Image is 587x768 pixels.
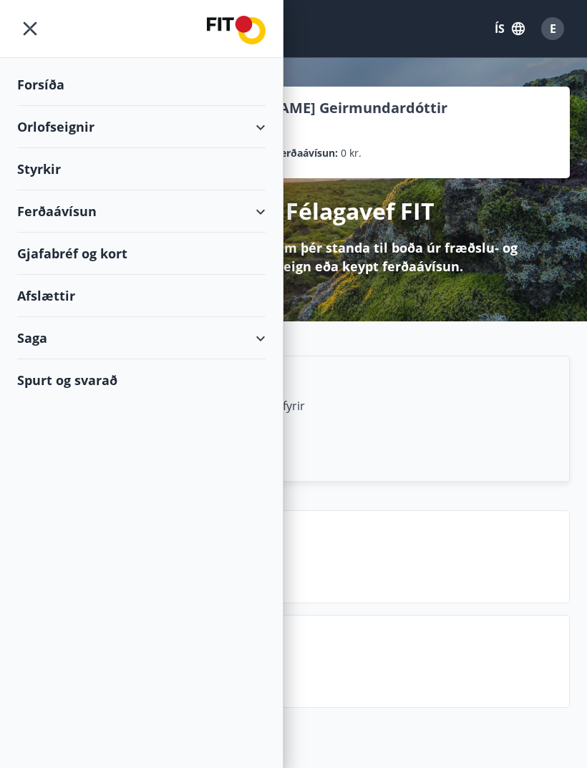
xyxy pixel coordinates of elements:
span: E [550,21,556,37]
button: menu [17,16,43,42]
p: Hér getur þú sótt um þá styrki sem þér standa til boða úr fræðslu- og sjúkrasjóði, bókað orlofsei... [40,238,547,276]
div: Gjafabréf og kort [17,233,266,275]
p: Ferðaávísun : [275,145,338,161]
div: Afslættir [17,275,266,317]
button: E [535,11,570,46]
div: Styrkir [17,148,266,190]
p: Spurt og svarað [122,651,558,676]
div: Orlofseignir [17,106,266,148]
p: Velkomin á Félagavef FIT [153,195,435,227]
div: Spurt og svarað [17,359,266,401]
p: Næstu helgi [122,547,558,571]
div: Saga [17,317,266,359]
button: ÍS [487,16,533,42]
span: 0 kr. [341,145,362,161]
img: union_logo [207,16,266,44]
div: Forsíða [17,64,266,106]
div: Ferðaávísun [17,190,266,233]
